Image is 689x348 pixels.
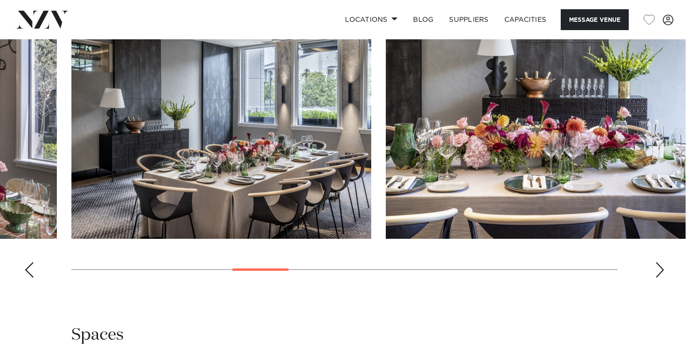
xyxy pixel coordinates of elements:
swiper-slide: 6 / 17 [71,19,371,239]
a: Locations [337,9,405,30]
swiper-slide: 7 / 17 [386,19,686,239]
img: nzv-logo.png [16,11,69,28]
a: Capacities [497,9,554,30]
a: SUPPLIERS [441,9,496,30]
a: BLOG [405,9,441,30]
button: Message Venue [561,9,629,30]
h2: Spaces [71,324,124,346]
